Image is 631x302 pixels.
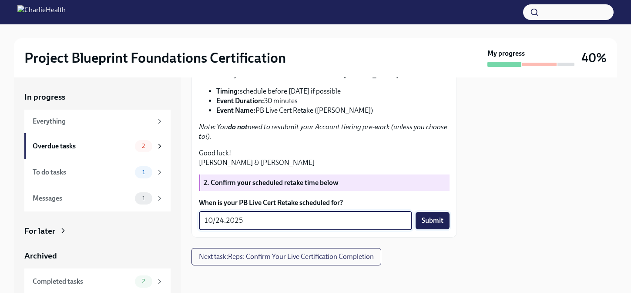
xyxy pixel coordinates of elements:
textarea: 10/24.2025 [204,215,407,226]
a: To do tasks1 [24,159,171,185]
div: To do tasks [33,168,131,177]
div: Everything [33,117,152,126]
a: Overdue tasks2 [24,133,171,159]
span: 1 [137,169,150,175]
a: Messages1 [24,185,171,211]
li: PB Live Cert Retake ([PERSON_NAME]) [216,106,450,115]
button: Submit [416,212,450,229]
strong: Event Duration: [216,97,264,105]
strong: Event Name: [216,106,255,114]
strong: 2. Confirm your scheduled retake time below [204,178,339,187]
button: Next task:Reps: Confirm Your Live Certification Completion [191,248,381,265]
a: In progress [24,91,171,103]
div: Completed tasks [33,277,131,286]
li: schedule before [DATE] if possible [216,87,450,96]
div: Overdue tasks [33,141,131,151]
h3: 40% [581,50,607,66]
a: Completed tasks2 [24,268,171,295]
span: 2 [137,143,150,149]
span: 2 [137,278,150,285]
strong: My progress [487,49,525,58]
a: Everything [24,110,171,133]
span: 1 [137,195,150,201]
a: Archived [24,250,171,262]
h2: Project Blueprint Foundations Certification [24,49,286,67]
li: 30 minutes [216,96,450,106]
p: Good luck! [PERSON_NAME] & [PERSON_NAME] [199,148,450,168]
div: For later [24,225,55,237]
label: When is your PB Live Cert Retake scheduled for? [199,198,450,208]
a: For later [24,225,171,237]
strong: Timing: [216,87,240,95]
strong: do not [228,123,248,131]
div: Messages [33,194,131,203]
span: Submit [422,216,443,225]
span: Next task : Reps: Confirm Your Live Certification Completion [199,252,374,261]
em: Note: You need to resubmit your Account tiering pre-work (unless you choose to!). [199,123,447,141]
img: CharlieHealth [17,5,66,19]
